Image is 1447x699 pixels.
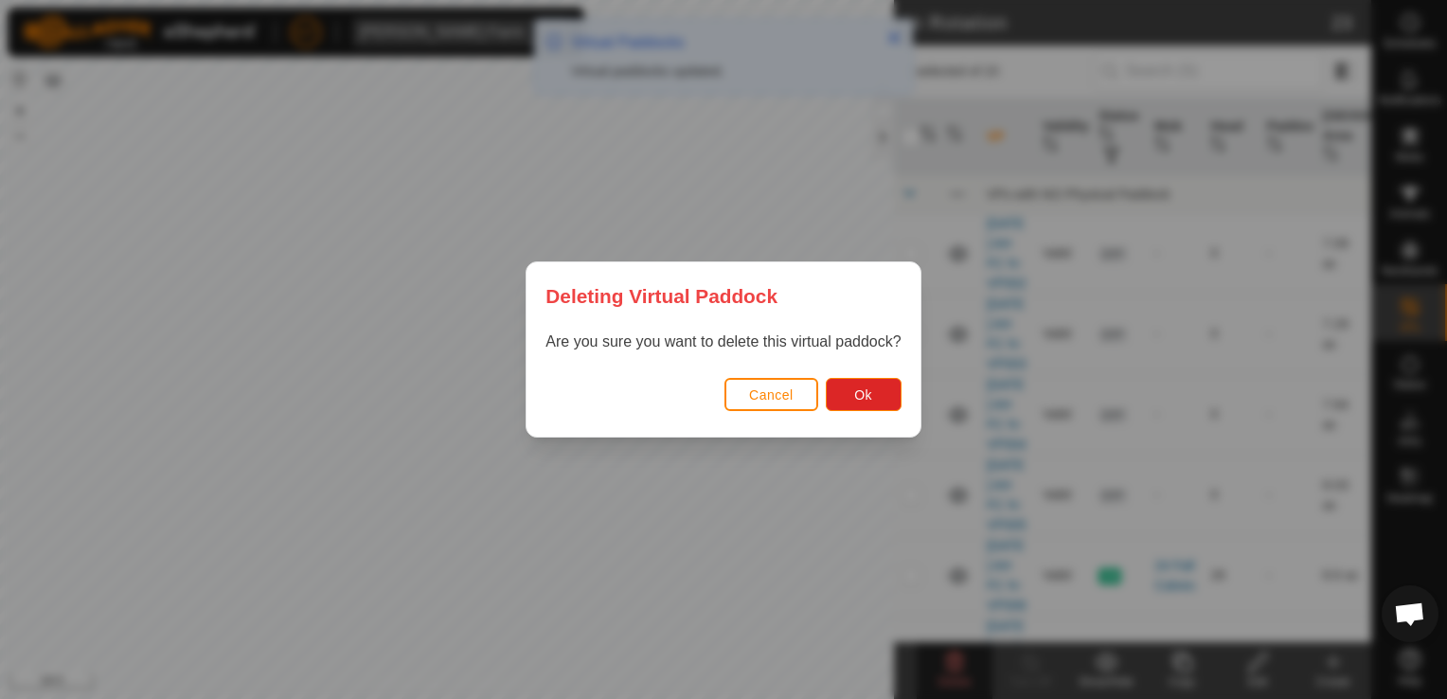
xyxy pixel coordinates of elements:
[545,281,777,311] span: Deleting Virtual Paddock
[724,378,818,411] button: Cancel
[545,331,901,353] p: Are you sure you want to delete this virtual paddock?
[749,387,794,403] span: Cancel
[854,387,872,403] span: Ok
[1382,585,1438,642] div: Open chat
[826,378,902,411] button: Ok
